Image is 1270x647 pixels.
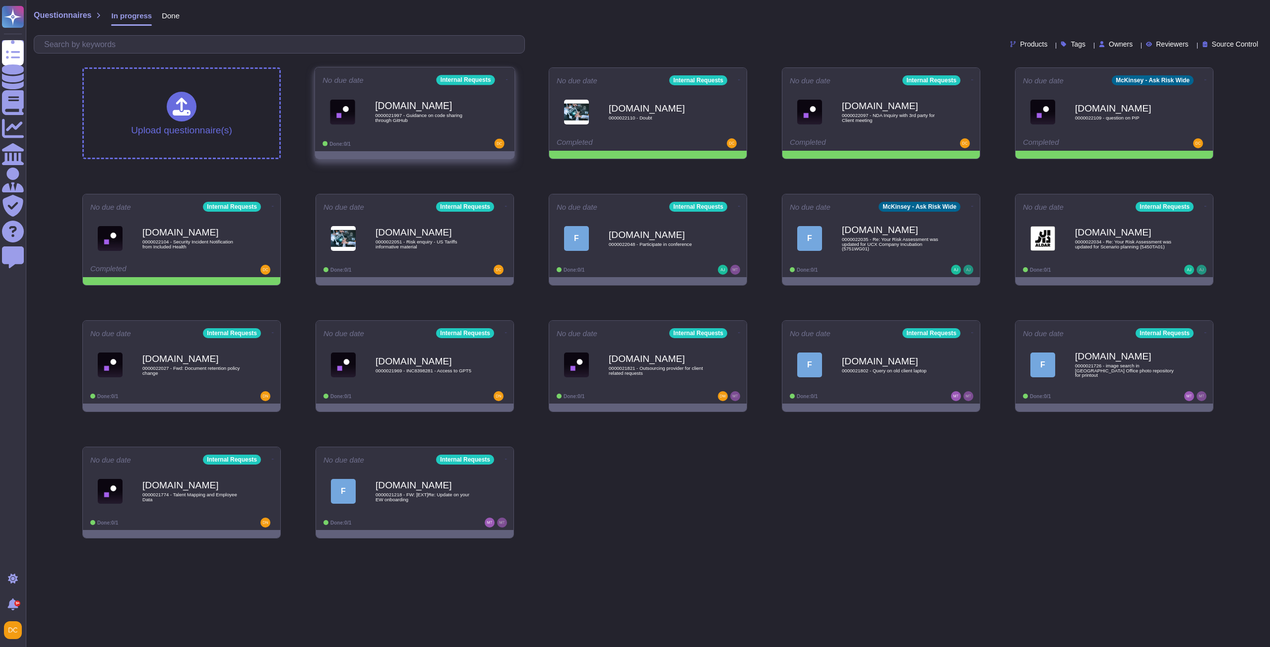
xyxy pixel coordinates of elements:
[609,354,708,363] b: [DOMAIN_NAME]
[495,139,505,149] img: user
[331,226,356,251] img: Logo
[436,455,494,465] div: Internal Requests
[203,455,261,465] div: Internal Requests
[90,330,131,337] span: No due date
[375,113,475,122] span: 0000021997 - Guidance on code sharing through GitHub
[329,141,351,146] span: Done: 0/1
[797,100,822,124] img: Logo
[842,113,941,122] span: 0000022097 - NDA Inquiry with 3rd party for Client meeting
[609,242,708,247] span: 0000022048 - Participate in conference
[436,328,494,338] div: Internal Requests
[322,76,364,84] span: No due date
[609,230,708,239] b: [DOMAIN_NAME]
[330,394,351,399] span: Done: 0/1
[1075,104,1174,113] b: [DOMAIN_NAME]
[842,101,941,111] b: [DOMAIN_NAME]
[1075,228,1174,237] b: [DOMAIN_NAME]
[951,265,961,275] img: user
[1023,138,1144,148] div: Completed
[797,267,818,273] span: Done: 0/1
[1136,328,1194,338] div: Internal Requests
[1023,330,1064,337] span: No due date
[376,356,475,366] b: [DOMAIN_NAME]
[142,492,242,502] span: 0000021774 - Talent Mapping and Employee Data
[437,75,495,85] div: Internal Requests
[39,36,524,53] input: Search by keywords
[330,520,351,526] span: Done: 0/1
[98,226,123,251] img: Logo
[951,391,961,401] img: user
[34,11,91,19] span: Questionnaires
[131,92,232,135] div: Upload questionnaire(s)
[557,330,597,337] span: No due date
[1075,239,1174,249] span: 0000022034 - Re: Your Risk Assessment was updated for Scenario planning (5450TA01)
[203,202,261,212] div: Internal Requests
[203,328,261,338] div: Internal Requests
[14,600,20,606] div: 9+
[97,394,118,399] span: Done: 0/1
[669,75,727,85] div: Internal Requests
[142,366,242,375] span: 0000022027 - Fwd: Document retention policy change
[142,239,242,249] span: 0000022104 - Security Incident Notification from Included Health
[330,99,355,124] img: Logo
[1030,226,1055,251] img: Logo
[960,138,970,148] img: user
[260,391,270,401] img: user
[842,356,941,366] b: [DOMAIN_NAME]
[1075,352,1174,361] b: [DOMAIN_NAME]
[323,330,364,337] span: No due date
[1109,41,1133,48] span: Owners
[790,138,911,148] div: Completed
[1075,116,1174,120] span: 0000022109 - question on PIP
[260,518,270,528] img: user
[790,203,830,211] span: No due date
[1212,41,1258,48] span: Source Control
[4,621,22,639] img: user
[1030,100,1055,124] img: Logo
[718,265,728,275] img: user
[902,75,960,85] div: Internal Requests
[331,479,356,504] div: F
[323,456,364,464] span: No due date
[609,366,708,375] span: 0000021821 - Outsourcing provider for client related requests
[1030,353,1055,377] div: F
[376,239,475,249] span: 0000022051 - Risk enquiry - US Tariffs informative material
[1136,202,1194,212] div: Internal Requests
[564,267,584,273] span: Done: 0/1
[331,353,356,377] img: Logo
[564,394,584,399] span: Done: 0/1
[375,101,475,111] b: [DOMAIN_NAME]
[1023,203,1064,211] span: No due date
[963,265,973,275] img: user
[1023,77,1064,84] span: No due date
[564,353,589,377] img: Logo
[1184,265,1194,275] img: user
[97,520,118,526] span: Done: 0/1
[1197,391,1206,401] img: user
[494,265,504,275] img: user
[609,104,708,113] b: [DOMAIN_NAME]
[330,267,351,273] span: Done: 0/1
[98,479,123,504] img: Logo
[842,225,941,235] b: [DOMAIN_NAME]
[323,203,364,211] span: No due date
[564,100,589,124] img: Logo
[2,619,29,641] button: user
[162,12,180,19] span: Done
[142,480,242,490] b: [DOMAIN_NAME]
[797,353,822,377] div: F
[90,203,131,211] span: No due date
[1020,41,1047,48] span: Products
[797,394,818,399] span: Done: 0/1
[90,265,212,275] div: Completed
[494,391,504,401] img: user
[879,202,960,212] div: McKinsey - Ask Risk Wide
[790,330,830,337] span: No due date
[609,116,708,120] span: 0000022110 - Doubt
[376,228,475,237] b: [DOMAIN_NAME]
[90,456,131,464] span: No due date
[436,202,494,212] div: Internal Requests
[1193,138,1203,148] img: user
[557,77,597,84] span: No due date
[497,518,507,528] img: user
